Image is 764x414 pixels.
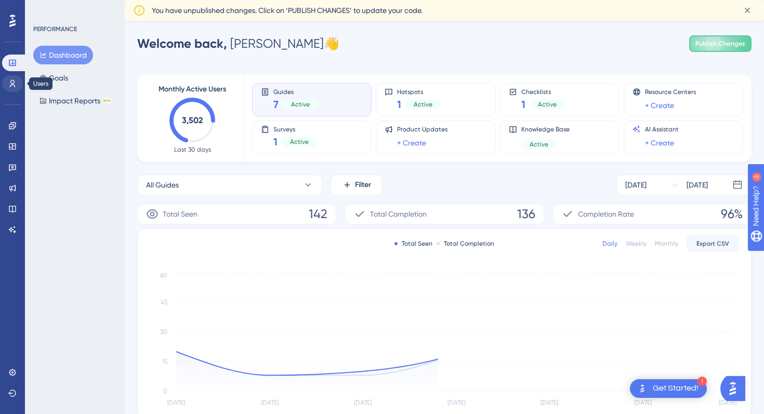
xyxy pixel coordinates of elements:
span: Publish Changes [695,39,745,48]
button: All Guides [137,175,322,195]
span: All Guides [146,179,179,191]
text: 3,502 [182,115,203,125]
span: Need Help? [24,3,65,15]
div: Get Started! [653,383,699,394]
span: Monthly Active Users [159,83,226,96]
tspan: [DATE] [634,399,652,406]
tspan: [DATE] [167,399,185,406]
span: You have unpublished changes. Click on ‘PUBLISH CHANGES’ to update your code. [152,4,423,17]
span: Product Updates [397,125,447,133]
div: [DATE] [687,179,708,191]
span: AI Assistant [645,125,679,133]
span: Completion Rate [578,208,634,220]
div: Weekly [626,239,647,248]
div: 1 [697,377,707,386]
div: Total Seen [394,239,432,248]
a: + Create [645,137,674,149]
span: 96% [721,206,743,222]
span: Active [530,140,548,149]
tspan: 0 [163,388,167,395]
tspan: 15 [162,358,167,365]
div: [PERSON_NAME] 👋 [137,35,339,52]
span: Resource Centers [645,88,696,96]
span: Welcome back, [137,36,227,51]
span: Active [291,100,310,109]
tspan: 60 [160,272,167,279]
span: Total Seen [163,208,197,220]
button: Publish Changes [689,35,752,52]
div: BETA [102,98,112,103]
button: Impact ReportsBETA [33,91,118,110]
tspan: 45 [161,299,167,306]
button: Filter [331,175,383,195]
span: Checklists [521,88,565,95]
img: launcher-image-alternative-text [636,382,649,395]
span: Active [414,100,432,109]
tspan: [DATE] [447,399,465,406]
span: 142 [309,206,327,222]
span: Hotspots [397,88,441,95]
div: 3 [72,5,75,14]
a: + Create [397,137,426,149]
tspan: 30 [160,328,167,336]
span: Surveys [273,125,317,132]
span: Export CSV [696,239,729,248]
tspan: [DATE] [541,399,558,406]
span: Active [538,100,557,109]
button: Dashboard [33,46,93,64]
div: Monthly [655,239,678,248]
button: Export CSV [687,235,739,252]
tspan: [DATE] [719,399,736,406]
div: Total Completion [437,239,494,248]
span: Filter [355,179,371,191]
span: 1 [397,97,401,112]
div: Daily [602,239,617,248]
div: Open Get Started! checklist, remaining modules: 1 [630,379,707,398]
span: Knowledge Base [521,125,570,133]
tspan: [DATE] [261,399,279,406]
span: 7 [273,97,279,112]
a: + Create [645,99,674,112]
span: Last 30 days [174,145,211,154]
iframe: UserGuiding AI Assistant Launcher [720,373,752,404]
span: Total Completion [370,208,427,220]
span: 136 [517,206,535,222]
span: 1 [273,135,278,149]
span: Guides [273,88,318,95]
div: PERFORMANCE [33,25,77,33]
span: 1 [521,97,525,112]
span: Active [290,138,309,146]
button: Goals [33,69,74,87]
div: [DATE] [625,179,647,191]
tspan: [DATE] [354,399,372,406]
